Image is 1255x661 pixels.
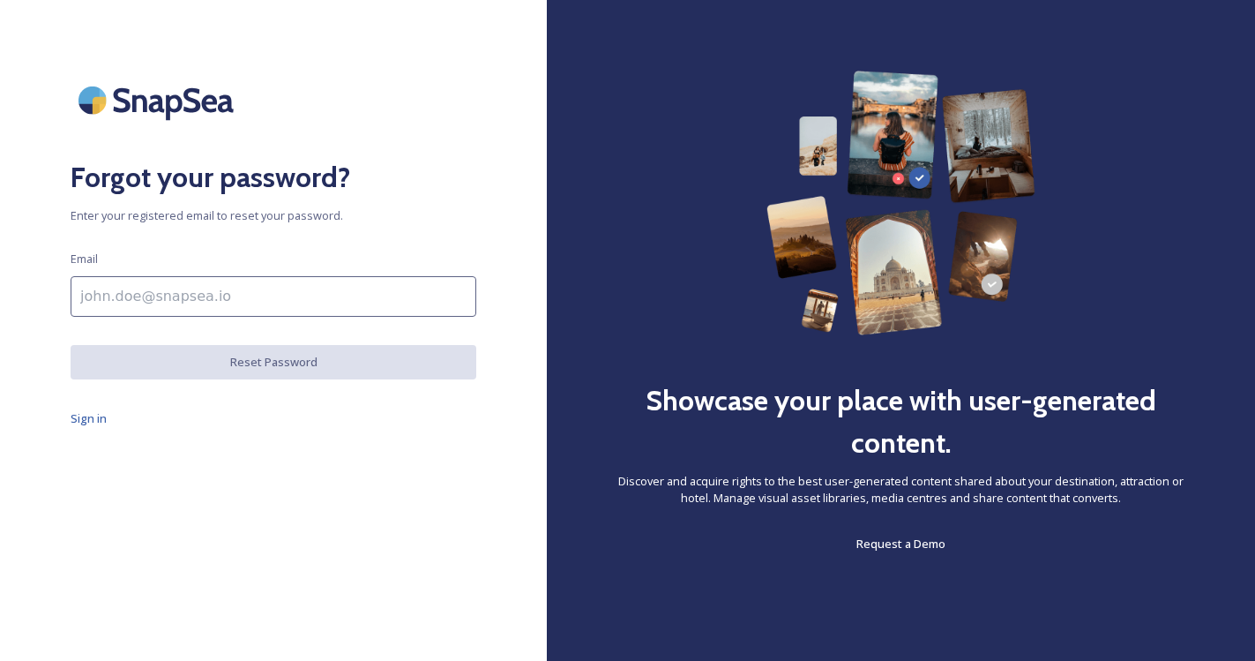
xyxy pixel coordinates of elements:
[617,473,1184,507] span: Discover and acquire rights to the best user-generated content shared about your destination, att...
[856,533,945,554] a: Request a Demo
[617,379,1184,464] h2: Showcase your place with user-generated content.
[71,408,476,429] a: Sign in
[71,207,476,224] span: Enter your registered email to reset your password.
[71,71,247,130] img: SnapSea Logo
[856,536,945,552] span: Request a Demo
[71,251,98,267] span: Email
[71,345,476,379] button: Reset Password
[71,276,476,317] input: john.doe@snapsea.io
[71,410,107,426] span: Sign in
[766,71,1036,335] img: 63b42ca75bacad526042e722_Group%20154-p-800.png
[71,156,476,199] h2: Forgot your password?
